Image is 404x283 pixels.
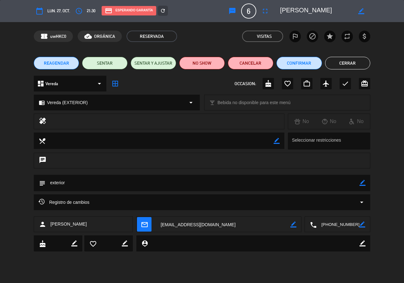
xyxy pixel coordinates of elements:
i: border_color [358,8,364,14]
i: access_time [75,7,83,15]
i: fullscreen [261,7,269,15]
i: cake [39,240,46,247]
button: Cerrar [325,57,371,69]
i: local_phone [310,221,317,228]
i: cloud_done [84,32,92,40]
button: SENTAR Y AJUSTAR [131,57,176,69]
i: chrome_reader_mode [39,100,45,106]
button: sms [227,5,238,17]
i: airplanemode_active [322,80,330,87]
span: OCCASION: [235,80,256,87]
i: subject [39,180,45,186]
i: local_dining [39,137,45,144]
span: confirmation_number [40,32,48,40]
span: lun. 27, oct. [47,8,70,15]
i: refresh [160,8,166,14]
i: block [309,32,316,40]
button: REAGENDAR [34,57,79,69]
i: border_color [359,221,365,227]
span: Vereda [45,80,58,87]
i: star [326,32,334,40]
i: check [342,80,349,87]
button: Cancelar [228,57,273,69]
i: border_all [111,80,119,87]
i: person [39,221,46,228]
i: attach_money [361,32,368,40]
button: SENTAR [82,57,128,69]
i: card_giftcard [361,80,368,87]
i: credit_card [105,7,112,15]
div: No [288,117,315,126]
i: border_color [274,138,280,144]
button: access_time [73,5,85,17]
div: No [315,117,342,126]
i: arrow_drop_down [358,198,365,206]
em: Visitas [257,33,272,40]
button: calendar_today [34,5,45,17]
i: dashboard [37,80,45,87]
i: cake [264,80,272,87]
i: border_color [71,240,77,246]
span: Bebida no disponible para este menú [217,99,290,106]
span: [PERSON_NAME] [50,221,87,228]
i: work_outline [303,80,311,87]
div: No [343,117,370,126]
span: 21:30 [87,8,95,15]
i: border_color [359,180,365,186]
i: outlined_flag [291,32,299,40]
i: person_pin [141,240,148,247]
i: healing [39,117,46,126]
i: chat [39,156,46,165]
span: uwHKC0 [50,33,66,40]
div: Esperando garantía [102,6,156,15]
button: Confirmar [276,57,322,69]
i: arrow_drop_down [96,80,103,87]
span: Registro de cambios [39,198,90,206]
span: 6 [241,3,256,19]
i: mail_outline [141,221,148,228]
i: repeat [343,32,351,40]
i: border_color [122,240,128,246]
i: border_color [359,240,365,246]
i: local_bar [209,100,215,106]
button: NO SHOW [179,57,225,69]
i: sms [229,7,236,15]
i: favorite_border [284,80,291,87]
i: favorite_border [89,240,96,247]
button: fullscreen [259,5,271,17]
span: ORGÁNICA [94,33,115,40]
span: REAGENDAR [44,60,69,67]
i: calendar_today [36,7,43,15]
span: RESERVADA [127,31,177,42]
i: border_color [290,221,296,227]
span: Vereda (EXTERIOR) [47,99,88,106]
i: arrow_drop_down [187,99,195,106]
